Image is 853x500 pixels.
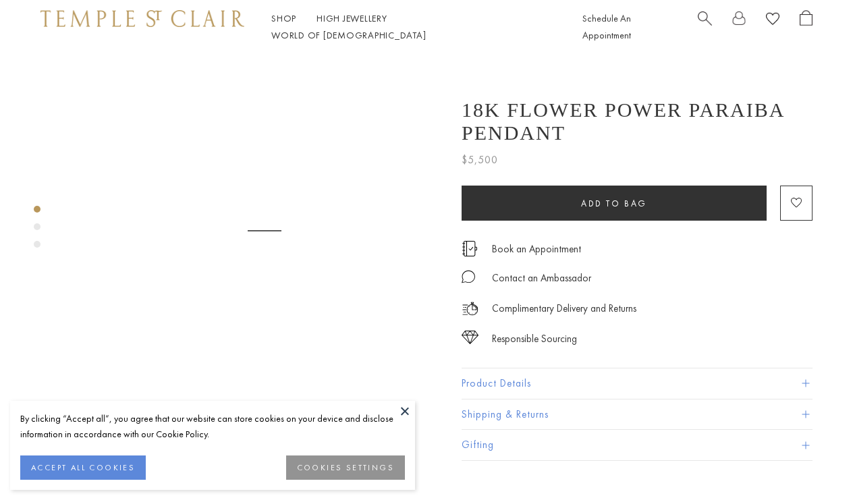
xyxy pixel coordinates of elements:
[582,12,631,41] a: Schedule An Appointment
[271,29,426,41] a: World of [DEMOGRAPHIC_DATA]World of [DEMOGRAPHIC_DATA]
[462,99,813,144] h1: 18K Flower Power Paraiba Pendant
[462,186,767,221] button: Add to bag
[492,270,591,287] div: Contact an Ambassador
[462,399,813,430] button: Shipping & Returns
[20,455,146,480] button: ACCEPT ALL COOKIES
[271,10,552,44] nav: Main navigation
[492,300,636,317] p: Complimentary Delivery and Returns
[462,331,478,344] img: icon_sourcing.svg
[271,12,296,24] a: ShopShop
[492,242,581,256] a: Book an Appointment
[462,430,813,460] button: Gifting
[766,10,779,31] a: View Wishlist
[492,331,577,348] div: Responsible Sourcing
[34,202,40,258] div: Product gallery navigation
[286,455,405,480] button: COOKIES SETTINGS
[462,241,478,256] img: icon_appointment.svg
[317,12,387,24] a: High JewelleryHigh Jewellery
[462,270,475,283] img: MessageIcon-01_2.svg
[800,10,813,44] a: Open Shopping Bag
[40,10,244,26] img: Temple St. Clair
[581,198,647,209] span: Add to bag
[462,151,498,169] span: $5,500
[698,10,712,44] a: Search
[20,411,405,442] div: By clicking “Accept all”, you agree that our website can store cookies on your device and disclos...
[462,368,813,399] button: Product Details
[462,300,478,317] img: icon_delivery.svg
